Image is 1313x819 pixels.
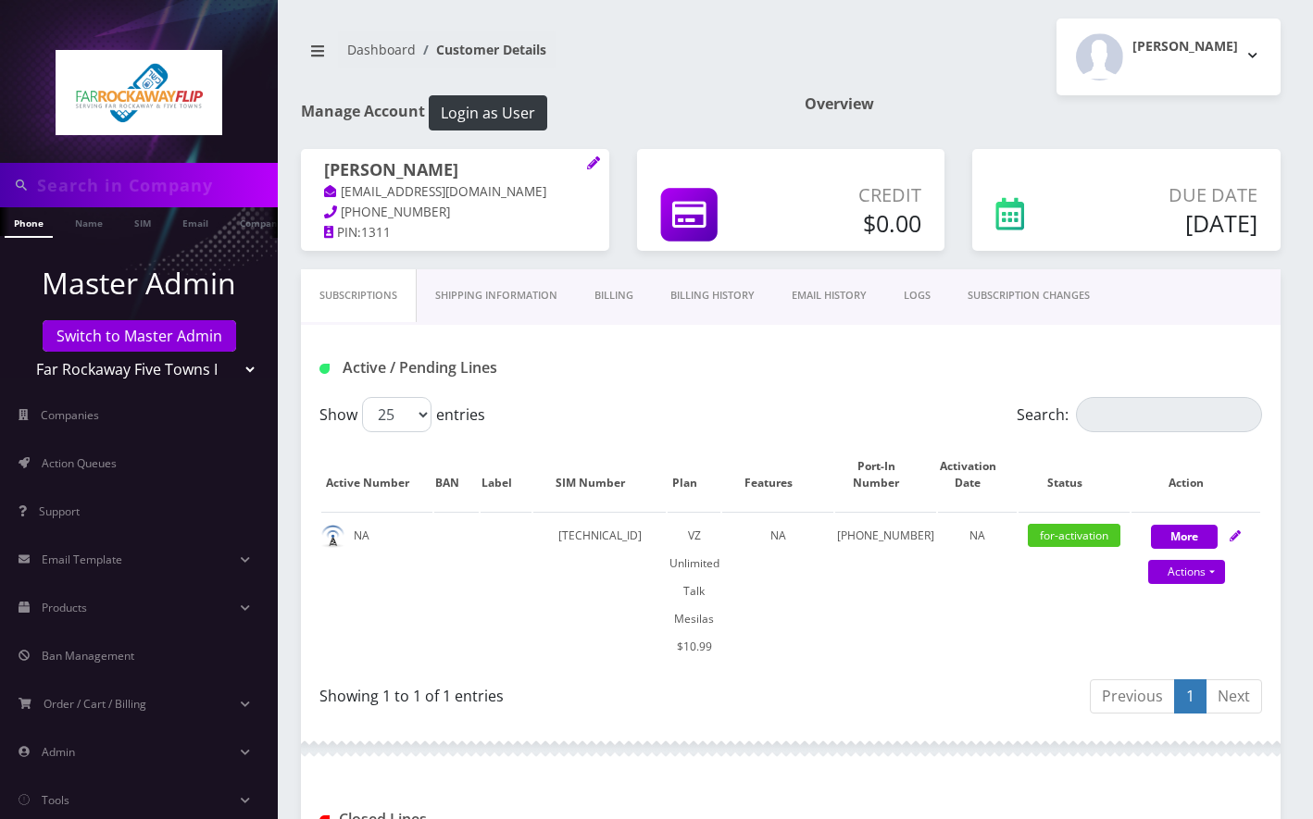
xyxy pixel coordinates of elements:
a: SUBSCRIPTION CHANGES [949,269,1108,322]
th: Port-In Number: activate to sort column ascending [835,440,936,510]
span: Email Template [42,552,122,567]
th: Activation Date: activate to sort column ascending [938,440,1017,510]
a: LOGS [885,269,949,322]
th: Action: activate to sort column ascending [1132,440,1260,510]
a: Billing History [652,269,773,322]
th: Status: activate to sort column ascending [1019,440,1130,510]
a: Dashboard [347,41,416,58]
a: Switch to Master Admin [43,320,236,352]
a: 1 [1174,679,1207,714]
h1: Manage Account [301,95,777,130]
li: Customer Details [416,40,546,59]
span: Order / Cart / Billing [44,696,146,712]
a: PIN: [324,224,361,242]
h5: [DATE] [1093,209,1257,237]
h1: Active / Pending Lines [319,359,615,377]
p: Credit [781,181,921,209]
span: Tools [42,792,69,808]
th: Plan: activate to sort column ascending [668,440,720,510]
th: BAN: activate to sort column ascending [434,440,480,510]
a: Previous [1090,679,1175,714]
span: [PHONE_NUMBER] [341,204,450,220]
a: Phone [5,207,53,238]
td: [TECHNICAL_ID] [533,512,666,670]
th: Label: activate to sort column ascending [481,440,531,510]
th: SIM Number: activate to sort column ascending [533,440,666,510]
img: Far Rockaway Five Towns Flip [56,50,222,135]
td: VZ Unlimited Talk Mesilas $10.99 [668,512,720,670]
div: Showing 1 to 1 of 1 entries [319,677,777,707]
h5: $0.00 [781,209,921,237]
button: Login as User [429,95,547,130]
a: Name [66,207,112,236]
a: Email [173,207,218,236]
a: Actions [1148,560,1225,584]
span: Action Queues [42,455,117,471]
button: [PERSON_NAME] [1057,19,1281,95]
p: Due Date [1093,181,1257,209]
nav: breadcrumb [301,31,777,83]
img: default.png [321,525,344,548]
h1: [PERSON_NAME] [324,160,586,182]
td: NA [722,512,833,670]
span: 1311 [361,224,391,241]
a: EMAIL HISTORY [773,269,885,322]
input: Search: [1076,397,1262,432]
span: for-activation [1028,524,1120,547]
th: Active Number: activate to sort column ascending [321,440,432,510]
td: [PHONE_NUMBER] [835,512,936,670]
span: Support [39,503,80,519]
span: Products [42,600,87,615]
h2: [PERSON_NAME] [1132,39,1238,55]
td: NA [321,512,432,670]
a: [EMAIL_ADDRESS][DOMAIN_NAME] [324,183,546,202]
a: Company [231,207,293,236]
span: Admin [42,744,75,760]
a: Subscriptions [301,269,417,322]
a: SIM [125,207,160,236]
span: NA [969,527,985,543]
button: More [1151,525,1218,549]
input: Search in Company [37,168,273,203]
a: Next [1206,679,1262,714]
h1: Overview [805,95,1281,113]
th: Features: activate to sort column ascending [722,440,833,510]
label: Search: [1017,397,1262,432]
a: Login as User [425,101,547,121]
img: Active / Pending Lines [319,364,330,374]
a: Shipping Information [417,269,576,322]
span: Ban Management [42,648,134,664]
span: Companies [41,407,99,423]
a: Billing [576,269,652,322]
select: Showentries [362,397,431,432]
label: Show entries [319,397,485,432]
